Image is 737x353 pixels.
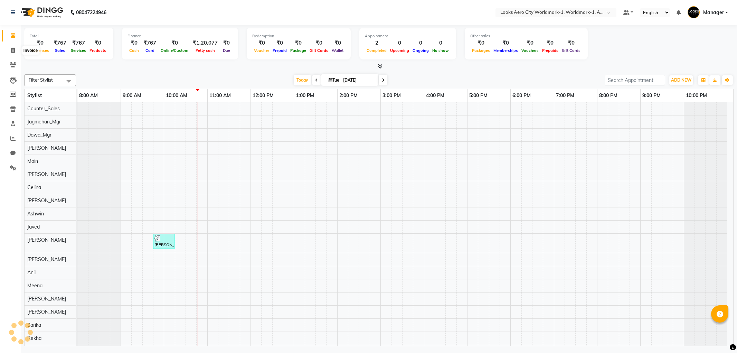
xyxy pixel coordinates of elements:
input: 2025-09-02 [341,75,376,85]
span: Gift Cards [308,48,330,53]
span: Prepaids [540,48,560,53]
span: Card [144,48,156,53]
span: Completed [365,48,388,53]
span: Prepaid [271,48,289,53]
span: Vouchers [520,48,540,53]
span: Celina [27,184,41,191]
div: ₹0 [492,39,520,47]
a: 7:00 PM [554,91,576,101]
span: Ashwin [27,211,44,217]
a: 8:00 AM [77,91,100,101]
span: No show [431,48,451,53]
span: Services [69,48,88,53]
div: ₹0 [159,39,190,47]
div: ₹767 [69,39,88,47]
div: 0 [411,39,431,47]
div: ₹0 [220,39,233,47]
a: 1:00 PM [294,91,316,101]
div: 2 [365,39,388,47]
span: Wallet [330,48,345,53]
span: [PERSON_NAME] [27,171,66,177]
span: Counter_Sales [27,105,60,112]
span: Packages [470,48,492,53]
span: Petty cash [194,48,217,53]
span: Sarika [27,322,41,328]
a: 9:00 AM [121,91,143,101]
span: ADD NEW [671,77,691,83]
span: Products [88,48,108,53]
a: 4:00 PM [424,91,446,101]
div: ₹0 [30,39,51,47]
div: ₹0 [470,39,492,47]
div: Invoice [22,46,39,55]
span: Jagmohan_Mgr [27,119,61,125]
div: ₹0 [127,39,141,47]
div: ₹0 [540,39,560,47]
div: Other sales [470,33,582,39]
input: Search Appointment [605,75,665,85]
span: [PERSON_NAME] [27,309,66,315]
span: Voucher [252,48,271,53]
div: ₹767 [51,39,69,47]
span: Cash [127,48,141,53]
span: Memberships [492,48,520,53]
a: 8:00 PM [597,91,619,101]
span: Stylist [27,92,42,99]
button: ADD NEW [669,75,693,85]
div: Finance [127,33,233,39]
span: [PERSON_NAME] [27,145,66,151]
span: Due [221,48,232,53]
img: Manager [688,6,700,18]
span: Today [294,75,311,85]
span: [PERSON_NAME] [27,197,66,204]
a: 10:00 AM [164,91,189,101]
span: [PERSON_NAME] [27,256,66,262]
div: Redemption [252,33,345,39]
iframe: chat widget [708,325,730,346]
a: 11:00 AM [208,91,233,101]
span: [PERSON_NAME] [27,296,66,302]
span: Tue [327,77,341,83]
a: 2:00 PM [338,91,359,101]
div: Total [30,33,108,39]
div: ₹0 [560,39,582,47]
a: 10:00 PM [684,91,709,101]
div: ₹1,20,077 [190,39,220,47]
span: Meena [27,282,42,289]
div: ₹0 [88,39,108,47]
span: Javed [27,224,40,230]
span: Gift Cards [560,48,582,53]
div: ₹0 [252,39,271,47]
span: Dawa_Mgr [27,132,51,138]
div: ₹0 [271,39,289,47]
a: 5:00 PM [467,91,489,101]
a: 3:00 PM [381,91,403,101]
a: 6:00 PM [511,91,532,101]
span: Ongoing [411,48,431,53]
div: 0 [388,39,411,47]
span: [PERSON_NAME] [27,237,66,243]
span: Upcoming [388,48,411,53]
a: 12:00 PM [251,91,275,101]
div: Appointment [365,33,451,39]
span: Filter Stylist [29,77,53,83]
span: Rekha [27,335,41,341]
span: Online/Custom [159,48,190,53]
div: 0 [431,39,451,47]
span: Manager [703,9,724,16]
div: ₹0 [289,39,308,47]
span: Anil [27,269,36,276]
div: ₹0 [330,39,345,47]
div: ₹0 [308,39,330,47]
img: logo [18,3,65,22]
span: Package [289,48,308,53]
div: ₹0 [520,39,540,47]
a: 9:00 PM [641,91,662,101]
div: [PERSON_NAME] [PERSON_NAME], TK01, 09:45 AM-10:15 AM, Shave Regular (₹500) [154,235,174,248]
div: ₹767 [141,39,159,47]
b: 08047224946 [76,3,106,22]
span: Sales [53,48,67,53]
span: Moin [27,158,38,164]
